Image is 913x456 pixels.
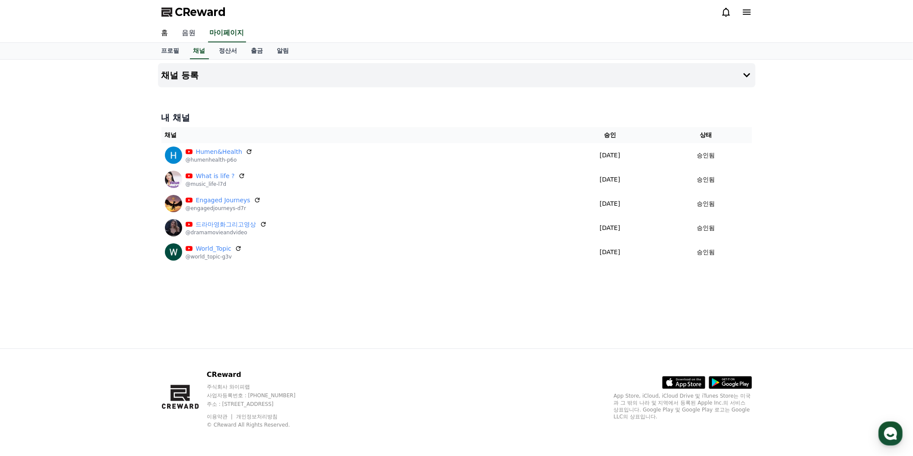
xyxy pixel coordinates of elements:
button: 채널 등록 [158,63,755,87]
a: 정산서 [212,43,244,59]
a: What is life ? [196,172,235,181]
img: Engaged Journeys [165,195,182,212]
p: CReward [207,370,312,380]
th: 채널 [161,127,560,143]
span: 홈 [27,287,32,294]
a: Humen&Health [196,147,242,156]
th: 상태 [660,127,752,143]
a: World_Topic [196,244,231,253]
h4: 채널 등록 [161,70,199,80]
img: Humen&Health [165,147,182,164]
p: [DATE] [563,151,657,160]
p: [DATE] [563,199,657,208]
img: 드라마영화그리고영상 [165,219,182,236]
p: © CReward All Rights Reserved. [207,421,312,428]
a: 채널 [190,43,209,59]
p: [DATE] [563,175,657,184]
a: 설정 [111,274,166,296]
th: 승인 [560,127,660,143]
a: 대화 [57,274,111,296]
a: 음원 [175,24,203,42]
a: 드라마영화그리고영상 [196,220,256,229]
a: 개인정보처리방침 [236,414,278,420]
a: CReward [161,5,226,19]
p: @world_topic-g3v [186,253,242,260]
p: App Store, iCloud, iCloud Drive 및 iTunes Store는 미국과 그 밖의 나라 및 지역에서 등록된 Apple Inc.의 서비스 상표입니다. Goo... [614,392,752,420]
p: 사업자등록번호 : [PHONE_NUMBER] [207,392,312,399]
span: CReward [175,5,226,19]
a: 출금 [244,43,270,59]
p: @music_life-l7d [186,181,245,188]
a: 마이페이지 [208,24,246,42]
p: 주식회사 와이피랩 [207,383,312,390]
p: [DATE] [563,248,657,257]
p: 승인됨 [697,151,715,160]
span: 설정 [133,287,144,294]
p: @engagedjourneys-d7r [186,205,261,212]
p: 승인됨 [697,175,715,184]
p: [DATE] [563,223,657,233]
p: 승인됨 [697,248,715,257]
a: 프로필 [155,43,186,59]
a: 홈 [155,24,175,42]
h4: 내 채널 [161,112,752,124]
img: What is life ? [165,171,182,188]
p: 승인됨 [697,199,715,208]
a: 이용약관 [207,414,234,420]
p: @humenhealth-p6o [186,156,253,163]
a: 홈 [3,274,57,296]
p: 승인됨 [697,223,715,233]
p: @dramamovieandvideo [186,229,267,236]
span: 대화 [79,287,89,294]
a: 알림 [270,43,296,59]
img: World_Topic [165,243,182,261]
p: 주소 : [STREET_ADDRESS] [207,401,312,408]
a: Engaged Journeys [196,196,250,205]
